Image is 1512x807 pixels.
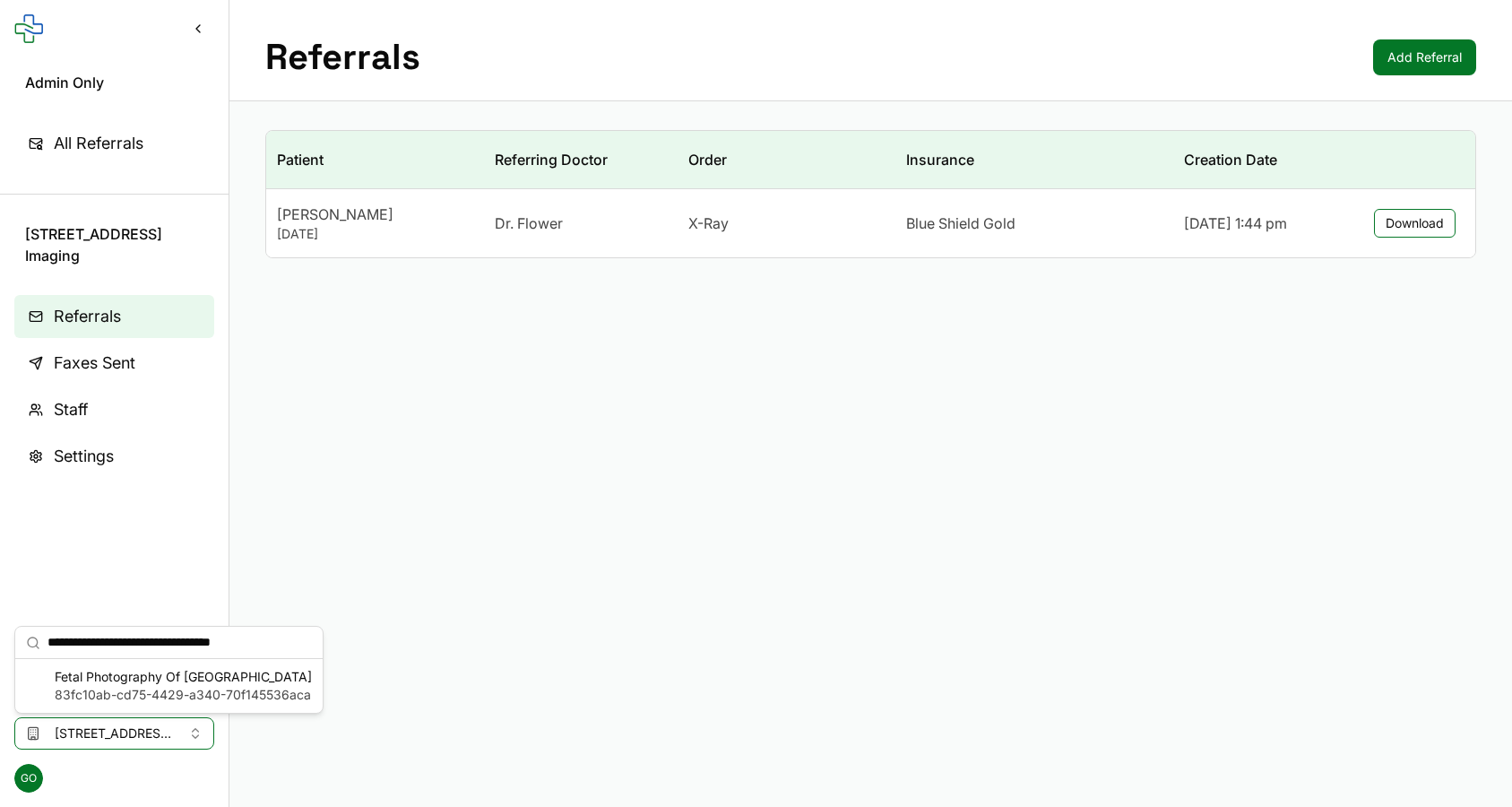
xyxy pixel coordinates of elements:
[678,131,895,189] th: Order
[54,444,114,469] span: Settings
[1184,213,1344,234] div: [DATE] 1:44 pm
[182,13,214,45] button: Collapse sidebar
[25,72,203,93] span: Admin Only
[14,388,214,431] a: Staff
[484,131,678,189] th: Referring Doctor
[688,213,729,234] span: X-Ray
[277,204,473,225] div: [PERSON_NAME]
[25,223,203,266] span: [STREET_ADDRESS] Imaging
[54,304,121,329] span: Referrals
[14,342,214,385] a: Faxes Sent
[55,668,312,686] span: Fetal Photography Of [GEOGRAPHIC_DATA]
[14,717,214,750] button: Select clinic
[54,131,143,156] span: All Referrals
[906,213,1015,234] span: Blue Shield Gold
[265,36,420,79] h1: Referrals
[55,725,174,742] span: [STREET_ADDRESS] Imaging
[1173,131,1354,189] th: Creation Date
[14,295,214,338] a: Referrals
[277,225,473,243] div: [DATE]
[1374,209,1456,238] button: Download
[895,131,1173,189] th: Insurance
[54,397,88,422] span: Staff
[495,213,563,234] span: Dr. Flower
[14,435,214,478] a: Settings
[54,351,135,376] span: Faxes Sent
[55,686,312,704] span: 83fc10ab-cd75-4429-a340-70f145536aca
[15,659,323,713] div: Suggestions
[14,764,43,793] span: GO
[14,122,214,165] a: All Referrals
[1373,39,1476,75] a: Add Referral
[266,131,484,189] th: Patient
